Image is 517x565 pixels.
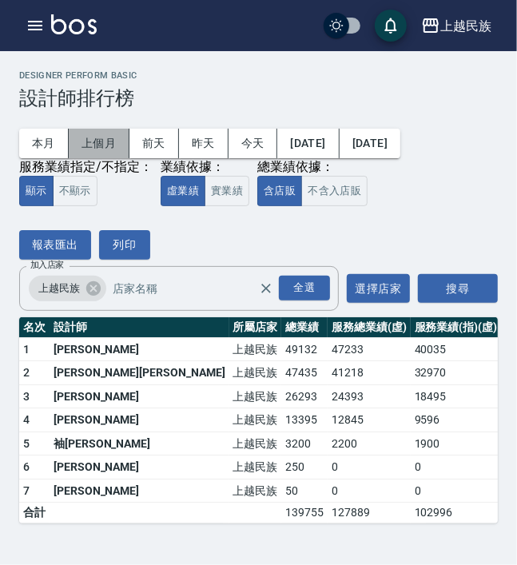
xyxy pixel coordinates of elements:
td: 3200 [281,432,328,456]
button: 選擇店家 [347,274,410,304]
td: 24393 [328,384,411,408]
button: 今天 [229,129,278,158]
th: 所屬店家 [229,317,282,338]
td: 40035 [411,337,502,361]
td: [PERSON_NAME] [50,337,229,361]
td: 18495 [411,384,502,408]
button: save [375,10,407,42]
button: 上個月 [69,129,129,158]
button: [DATE] [340,129,400,158]
button: 不含入店販 [301,176,368,207]
div: 上越民族 [29,276,106,301]
button: 搜尋 [418,274,498,304]
th: 總業績 [281,317,328,338]
button: 含店販 [257,176,302,207]
td: 上越民族 [229,337,282,361]
td: 上越民族 [229,384,282,408]
button: Clear [255,277,277,300]
button: 本月 [19,129,69,158]
td: 50 [281,479,328,503]
button: 上越民族 [415,10,498,42]
td: 12845 [328,408,411,432]
th: 名次 [19,317,50,338]
td: 上越民族 [229,408,282,432]
td: 49132 [281,337,328,361]
div: 上越民族 [440,16,491,36]
input: 店家名稱 [109,274,287,302]
td: 139755 [281,503,328,523]
td: [PERSON_NAME][PERSON_NAME] [50,361,229,385]
button: 實業績 [205,176,249,207]
span: 3 [23,390,30,403]
td: 127889 [328,503,411,523]
td: 上越民族 [229,456,282,479]
td: 102996 [411,503,502,523]
button: 前天 [129,129,179,158]
td: 13395 [281,408,328,432]
div: 總業績依據： [257,159,376,176]
td: 9596 [411,408,502,432]
td: 上越民族 [229,361,282,385]
button: [DATE] [277,129,339,158]
td: 0 [328,479,411,503]
button: 報表匯出 [19,230,91,260]
td: 袖[PERSON_NAME] [50,432,229,456]
div: 業績依據： [161,159,249,176]
td: 47233 [328,337,411,361]
span: 6 [23,460,30,473]
td: 2200 [328,432,411,456]
td: [PERSON_NAME] [50,479,229,503]
td: 26293 [281,384,328,408]
td: 0 [411,479,502,503]
td: [PERSON_NAME] [50,384,229,408]
span: 2 [23,366,30,379]
button: Open [276,273,333,304]
th: 設計師 [50,317,229,338]
button: 昨天 [179,129,229,158]
span: 5 [23,437,30,450]
img: Logo [51,14,97,34]
td: 上越民族 [229,432,282,456]
button: 虛業績 [161,176,205,207]
td: [PERSON_NAME] [50,456,229,479]
td: 32970 [411,361,502,385]
h3: 設計師排行榜 [19,87,498,109]
button: 列印 [99,230,150,260]
td: 1900 [411,432,502,456]
div: 全選 [279,276,330,300]
td: 47435 [281,361,328,385]
span: 上越民族 [29,281,89,296]
div: 服務業績指定/不指定： [19,159,153,176]
td: 0 [328,456,411,479]
h2: Designer Perform Basic [19,70,498,81]
span: 4 [23,413,30,426]
span: 7 [23,484,30,497]
label: 加入店家 [30,259,64,271]
button: 不顯示 [53,176,97,207]
th: 服務業績(指)(虛) [411,317,502,338]
td: 上越民族 [229,479,282,503]
td: [PERSON_NAME] [50,408,229,432]
th: 服務總業績(虛) [328,317,411,338]
td: 250 [281,456,328,479]
td: 合計 [19,503,50,523]
span: 1 [23,343,30,356]
button: 顯示 [19,176,54,207]
td: 41218 [328,361,411,385]
td: 0 [411,456,502,479]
